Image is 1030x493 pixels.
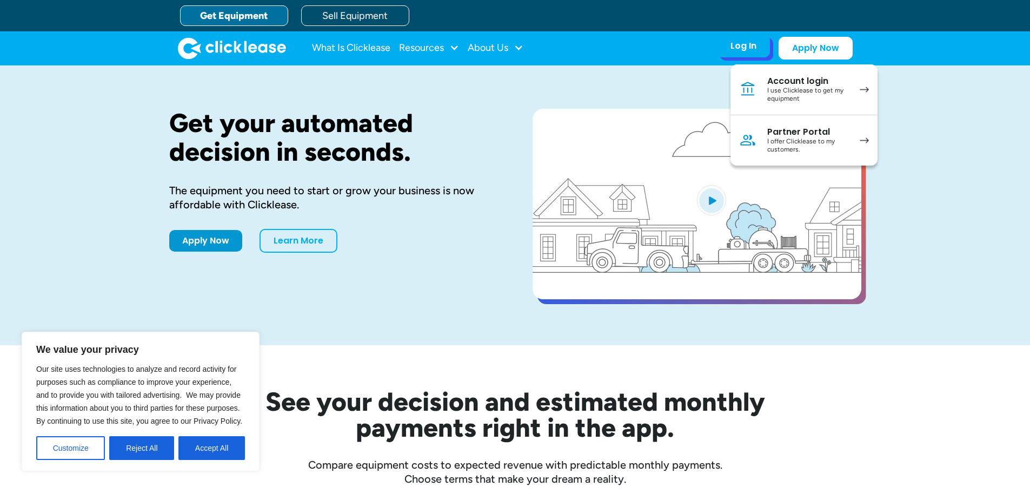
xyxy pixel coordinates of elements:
[730,41,756,51] div: Log In
[860,137,869,143] img: arrow
[697,185,726,215] img: Blue play button logo on a light blue circular background
[169,230,242,252] a: Apply Now
[260,229,337,253] a: Learn More
[180,5,288,26] a: Get Equipment
[730,64,878,166] nav: Log In
[767,76,849,87] div: Account login
[312,37,390,59] a: What Is Clicklease
[767,87,849,103] div: I use Clicklease to get my equipment
[178,37,286,59] img: Clicklease logo
[169,458,861,486] div: Compare equipment costs to expected revenue with predictable monthly payments. Choose terms that ...
[860,87,869,93] img: arrow
[739,81,756,98] img: Bank icon
[212,389,818,441] h2: See your decision and estimated monthly payments right in the app.
[767,127,849,137] div: Partner Portal
[730,115,878,166] a: Partner PortalI offer Clicklease to my customers.
[399,37,459,59] div: Resources
[169,109,498,166] h1: Get your automated decision in seconds.
[533,109,861,299] a: open lightbox
[178,436,245,460] button: Accept All
[468,37,523,59] div: About Us
[730,64,878,115] a: Account loginI use Clicklease to get my equipment
[779,37,853,60] a: Apply Now
[301,5,409,26] a: Sell Equipment
[109,436,174,460] button: Reject All
[178,37,286,59] a: home
[767,137,849,154] div: I offer Clicklease to my customers.
[36,343,245,356] p: We value your privacy
[169,183,498,212] div: The equipment you need to start or grow your business is now affordable with Clicklease.
[36,365,242,425] span: Our site uses technologies to analyze and record activity for purposes such as compliance to impr...
[36,436,105,460] button: Customize
[22,332,260,471] div: We value your privacy
[739,132,756,149] img: Person icon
